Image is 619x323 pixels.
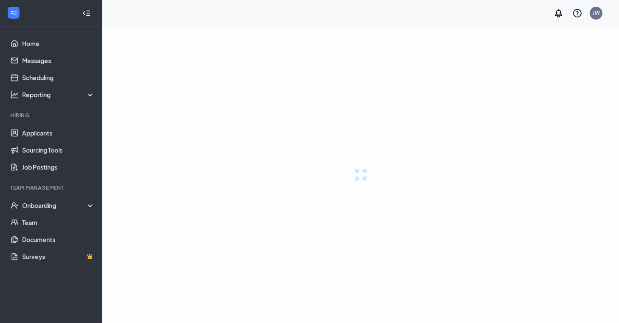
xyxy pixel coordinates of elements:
a: Job Postings [22,159,95,176]
div: Team Management [10,184,93,191]
a: Home [22,35,95,52]
div: JW [593,9,600,17]
div: Onboarding [22,201,95,210]
a: Sourcing Tools [22,141,95,159]
svg: UserCheck [10,201,19,210]
div: Reporting [22,90,95,99]
svg: Notifications [553,8,564,18]
a: Messages [22,52,95,69]
a: Team [22,214,95,231]
svg: Analysis [10,90,19,99]
a: SurveysCrown [22,248,95,265]
a: Scheduling [22,69,95,86]
div: Hiring [10,112,93,119]
svg: WorkstreamLogo [9,9,18,17]
svg: QuestionInfo [572,8,582,18]
svg: Collapse [82,9,91,17]
a: Documents [22,231,95,248]
a: Applicants [22,124,95,141]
